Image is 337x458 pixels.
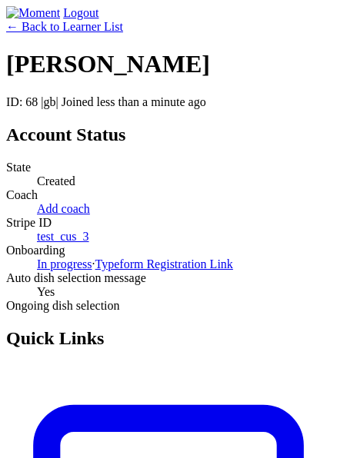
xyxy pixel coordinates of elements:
[37,174,75,188] span: Created
[63,6,98,19] a: Logout
[6,6,60,20] img: Moment
[6,299,331,313] dt: Ongoing dish selection
[92,257,95,270] span: ·
[6,328,331,349] h2: Quick Links
[95,257,233,270] a: Typeform Registration Link
[6,20,123,33] a: ← Back to Learner List
[37,230,89,243] a: test_cus_3
[37,257,92,270] a: In progress
[44,95,56,108] span: gb
[6,124,331,145] h2: Account Status
[37,285,55,298] span: Yes
[37,202,90,215] a: Add coach
[6,244,331,257] dt: Onboarding
[6,271,331,285] dt: Auto dish selection message
[6,188,331,202] dt: Coach
[6,161,331,174] dt: State
[6,50,331,78] h1: [PERSON_NAME]
[6,95,331,109] p: ID: 68 | | Joined less than a minute ago
[6,216,331,230] dt: Stripe ID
